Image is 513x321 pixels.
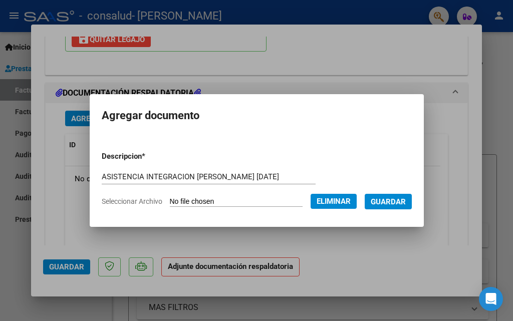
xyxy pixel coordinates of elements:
[317,197,351,206] span: Eliminar
[479,287,503,311] div: Open Intercom Messenger
[102,151,195,162] p: Descripcion
[365,194,412,209] button: Guardar
[311,194,357,209] button: Eliminar
[371,197,406,206] span: Guardar
[102,106,412,125] h2: Agregar documento
[102,197,162,205] span: Seleccionar Archivo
